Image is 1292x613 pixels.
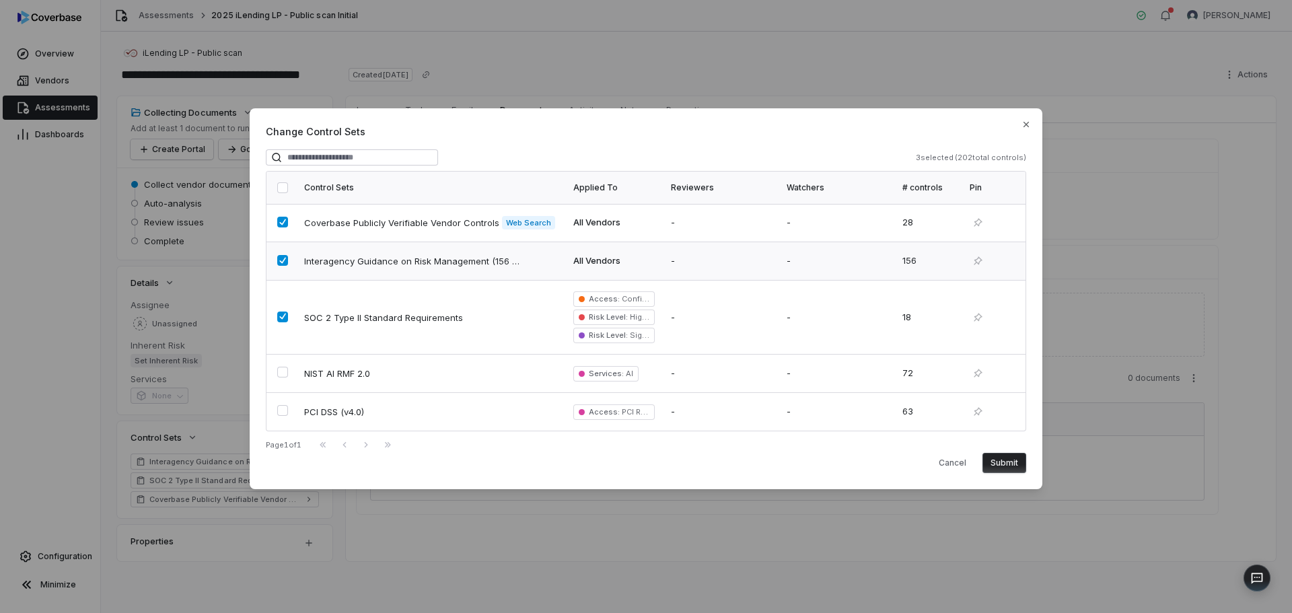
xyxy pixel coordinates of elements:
[982,453,1026,473] button: Submit
[304,217,499,229] span: Coverbase Publicly Verifiable Vendor Controls
[787,217,791,227] span: -
[573,255,620,266] span: All Vendors
[787,406,791,417] span: -
[894,204,962,242] td: 28
[894,393,962,431] td: 63
[671,182,770,193] div: Reviewers
[589,369,624,378] span: Services :
[671,312,675,322] span: -
[573,217,620,227] span: All Vendors
[894,355,962,393] td: 72
[266,440,301,450] div: Page 1 of 1
[589,294,620,303] span: Access :
[266,124,1026,139] span: Change Control Sets
[931,453,974,473] button: Cancel
[304,406,364,418] span: PCI DSS (v4.0)
[304,182,557,193] div: Control Sets
[970,182,1015,193] div: Pin
[304,255,519,267] span: Interagency Guidance on Risk Management (156 controls)
[671,255,675,266] span: -
[787,367,791,378] span: -
[304,312,463,324] span: SOC 2 Type II Standard Requirements
[902,182,954,193] div: # controls
[624,369,633,378] span: AI
[573,182,655,193] div: Applied To
[955,153,1026,163] span: ( 202 total controls)
[502,216,555,229] span: Web Search
[304,367,370,380] span: NIST AI RMF 2.0
[671,406,675,417] span: -
[620,407,669,417] span: PCI Required
[589,407,620,417] span: Access :
[589,330,628,340] span: Risk Level :
[787,182,886,193] div: Watchers
[628,312,679,322] span: High / Critical
[589,312,628,322] span: Risk Level :
[671,217,675,227] span: -
[620,294,686,303] span: Confidential Data
[787,312,791,322] span: -
[894,281,962,355] td: 18
[916,153,954,163] span: 3 selected
[787,255,791,266] span: -
[671,367,675,378] span: -
[628,330,670,340] span: Significant
[894,242,962,281] td: 156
